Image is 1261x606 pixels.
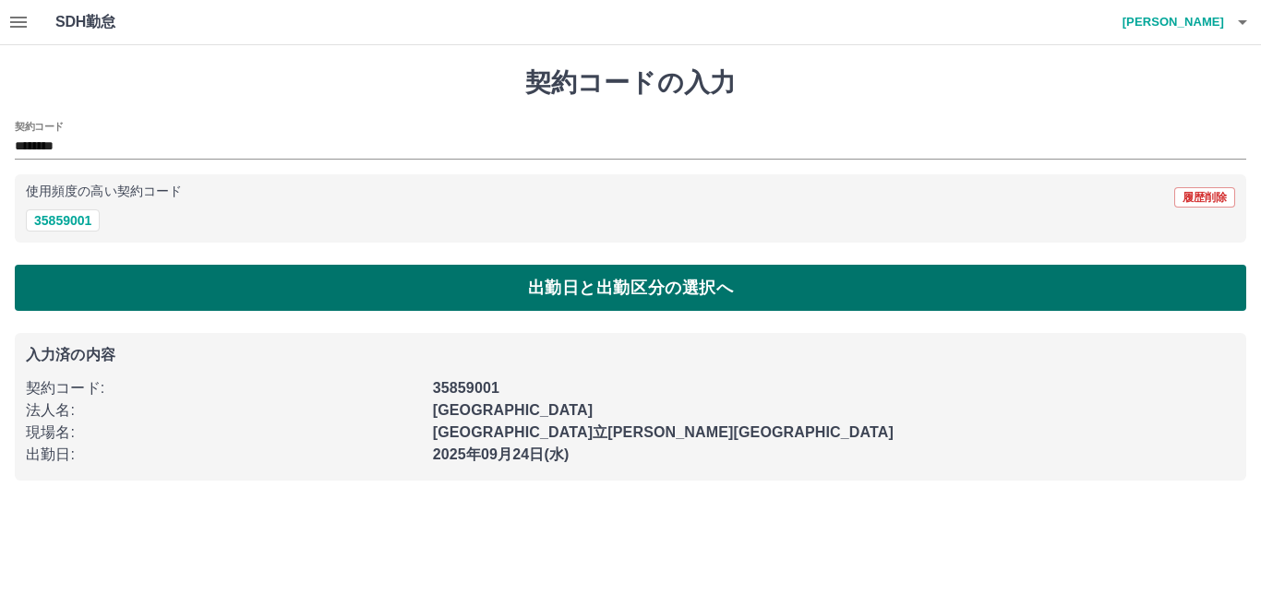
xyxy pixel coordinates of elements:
p: 入力済の内容 [26,348,1235,362]
b: [GEOGRAPHIC_DATA] [433,402,594,418]
p: 契約コード : [26,377,422,399]
h1: 契約コードの入力 [15,67,1246,99]
p: 出勤日 : [26,444,422,466]
p: 使用頻度の高い契約コード [26,185,182,198]
b: 2025年09月24日(水) [433,446,570,462]
p: 現場名 : [26,422,422,444]
button: 35859001 [26,209,100,232]
b: [GEOGRAPHIC_DATA]立[PERSON_NAME][GEOGRAPHIC_DATA] [433,424,894,440]
b: 35859001 [433,380,499,396]
p: 法人名 : [26,399,422,422]
button: 履歴削除 [1174,187,1235,208]
h2: 契約コード [15,119,64,134]
button: 出勤日と出勤区分の選択へ [15,265,1246,311]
